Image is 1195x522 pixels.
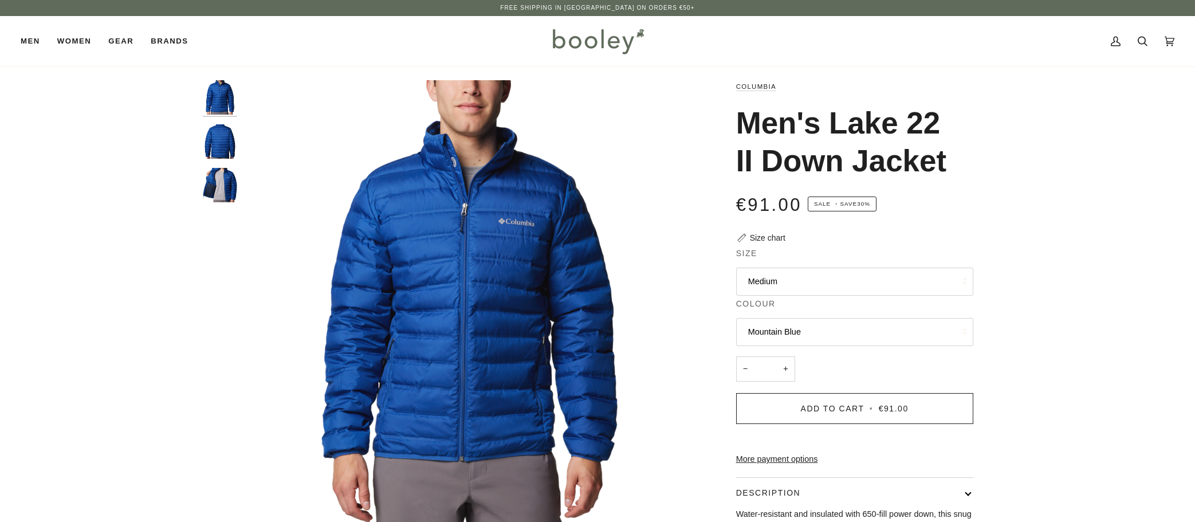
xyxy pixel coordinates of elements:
[203,168,237,202] img: Columbia Men's Lake 22 II Down Jacket Mountain Blue - Booley Galway
[108,36,133,47] span: Gear
[100,16,142,66] a: Gear
[736,104,965,180] h1: Men's Lake 22 II Down Jacket
[203,80,237,115] img: Columbia Men's Lake 22 II Down Jacket Mountain Blue - Booley Galway
[736,318,973,346] button: Mountain Blue
[857,201,870,207] span: 30%
[736,393,973,424] button: Add to Cart • €91.00
[49,16,100,66] a: Women
[814,201,831,207] span: Sale
[750,232,785,244] div: Size chart
[833,201,840,207] em: •
[808,197,876,211] span: Save
[21,16,49,66] a: Men
[142,16,196,66] a: Brands
[736,248,757,260] span: Size
[736,356,795,382] input: Quantity
[736,356,754,382] button: −
[151,36,188,47] span: Brands
[736,453,973,466] a: More payment options
[736,83,776,90] a: Columbia
[736,298,776,310] span: Colour
[548,25,648,58] img: Booley
[21,36,40,47] span: Men
[500,3,694,13] p: Free Shipping in [GEOGRAPHIC_DATA] on Orders €50+
[879,404,909,413] span: €91.00
[57,36,91,47] span: Women
[776,356,795,382] button: +
[801,404,864,413] span: Add to Cart
[736,268,973,296] button: Medium
[203,124,237,159] img: Columbia Men's Lake 22 II Down Jacket Mountain Blue - Booley Galway
[736,478,973,508] button: Description
[867,404,875,413] span: •
[736,195,802,215] span: €91.00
